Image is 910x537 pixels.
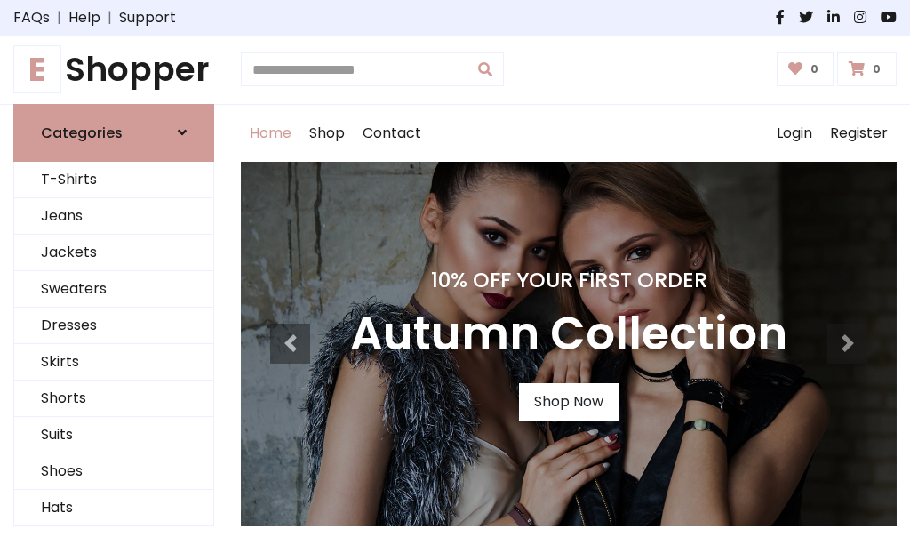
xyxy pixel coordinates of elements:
[14,453,213,490] a: Shoes
[100,7,119,28] span: |
[13,7,50,28] a: FAQs
[13,45,61,93] span: E
[14,198,213,235] a: Jeans
[13,50,214,90] a: EShopper
[806,61,823,77] span: 0
[14,417,213,453] a: Suits
[14,308,213,344] a: Dresses
[821,105,897,162] a: Register
[354,105,430,162] a: Contact
[14,344,213,381] a: Skirts
[13,104,214,162] a: Categories
[350,268,787,293] h4: 10% Off Your First Order
[768,105,821,162] a: Login
[350,307,787,362] h3: Autumn Collection
[14,271,213,308] a: Sweaters
[13,50,214,90] h1: Shopper
[119,7,176,28] a: Support
[50,7,68,28] span: |
[14,162,213,198] a: T-Shirts
[14,235,213,271] a: Jackets
[868,61,885,77] span: 0
[300,105,354,162] a: Shop
[14,490,213,526] a: Hats
[68,7,100,28] a: Help
[777,52,834,86] a: 0
[41,124,123,141] h6: Categories
[14,381,213,417] a: Shorts
[519,383,619,421] a: Shop Now
[241,105,300,162] a: Home
[837,52,897,86] a: 0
